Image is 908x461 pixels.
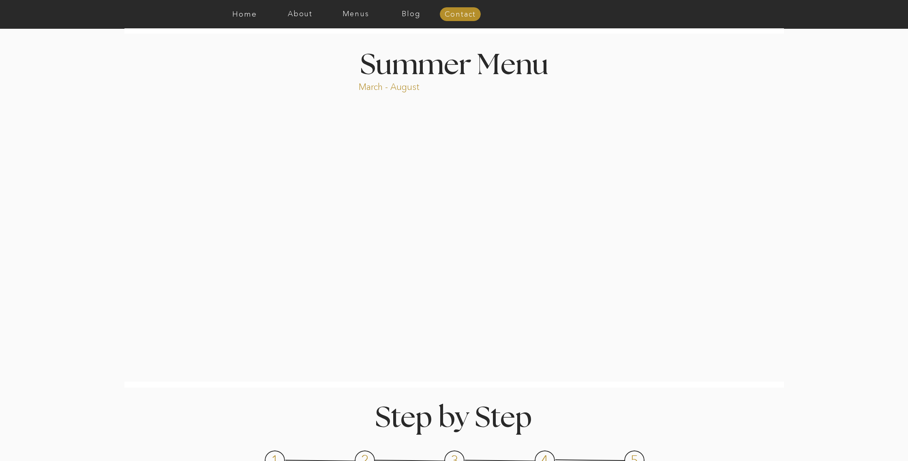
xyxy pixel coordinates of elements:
[328,10,383,18] a: Menus
[341,51,567,75] h1: Summer Menu
[272,10,328,18] a: About
[341,404,566,428] h1: Step by Step
[383,10,439,18] a: Blog
[359,81,470,90] p: March - August
[217,10,272,18] a: Home
[440,11,481,19] a: Contact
